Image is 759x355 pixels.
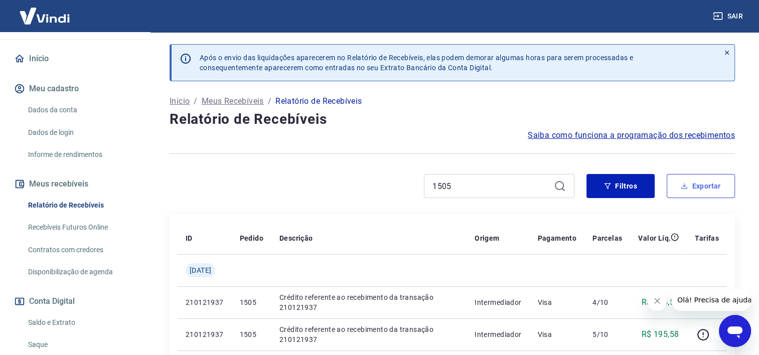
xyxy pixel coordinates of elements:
[190,265,211,275] span: [DATE]
[186,233,193,243] p: ID
[12,1,77,31] img: Vindi
[475,297,521,307] p: Intermediador
[200,53,633,73] p: Após o envio das liquidações aparecerem no Relatório de Recebíveis, elas podem demorar algumas ho...
[432,179,550,194] input: Busque pelo número do pedido
[240,233,263,243] p: Pedido
[24,122,138,143] a: Dados de login
[6,7,84,15] span: Olá! Precisa de ajuda?
[528,129,735,141] a: Saiba como funciona a programação dos recebimentos
[592,329,622,339] p: 5/10
[12,48,138,70] a: Início
[24,100,138,120] a: Dados da conta
[537,297,576,307] p: Visa
[240,297,263,307] p: 1505
[642,296,679,308] p: R$ 195,58
[24,240,138,260] a: Contratos com credores
[24,262,138,282] a: Disponibilização de agenda
[695,233,719,243] p: Tarifas
[279,292,459,312] p: Crédito referente ao recebimento da transação 210121937
[24,217,138,238] a: Recebíveis Futuros Online
[268,95,271,107] p: /
[647,291,667,311] iframe: Fechar mensagem
[475,233,499,243] p: Origem
[592,233,622,243] p: Parcelas
[186,297,224,307] p: 210121937
[671,289,751,311] iframe: Mensagem da empresa
[275,95,362,107] p: Relatório de Recebíveis
[24,144,138,165] a: Informe de rendimentos
[12,173,138,195] button: Meus recebíveis
[719,315,751,347] iframe: Botão para abrir a janela de mensagens
[12,78,138,100] button: Meu cadastro
[170,95,190,107] a: Início
[186,329,224,339] p: 210121937
[24,195,138,216] a: Relatório de Recebíveis
[202,95,264,107] a: Meus Recebíveis
[537,233,576,243] p: Pagamento
[279,324,459,344] p: Crédito referente ao recebimento da transação 210121937
[667,174,735,198] button: Exportar
[24,334,138,355] a: Saque
[279,233,313,243] p: Descrição
[642,328,679,340] p: R$ 195,58
[592,297,622,307] p: 4/10
[537,329,576,339] p: Visa
[194,95,197,107] p: /
[711,7,747,26] button: Sair
[638,233,671,243] p: Valor Líq.
[240,329,263,339] p: 1505
[12,290,138,312] button: Conta Digital
[24,312,138,333] a: Saldo e Extrato
[475,329,521,339] p: Intermediador
[586,174,655,198] button: Filtros
[170,109,735,129] h4: Relatório de Recebíveis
